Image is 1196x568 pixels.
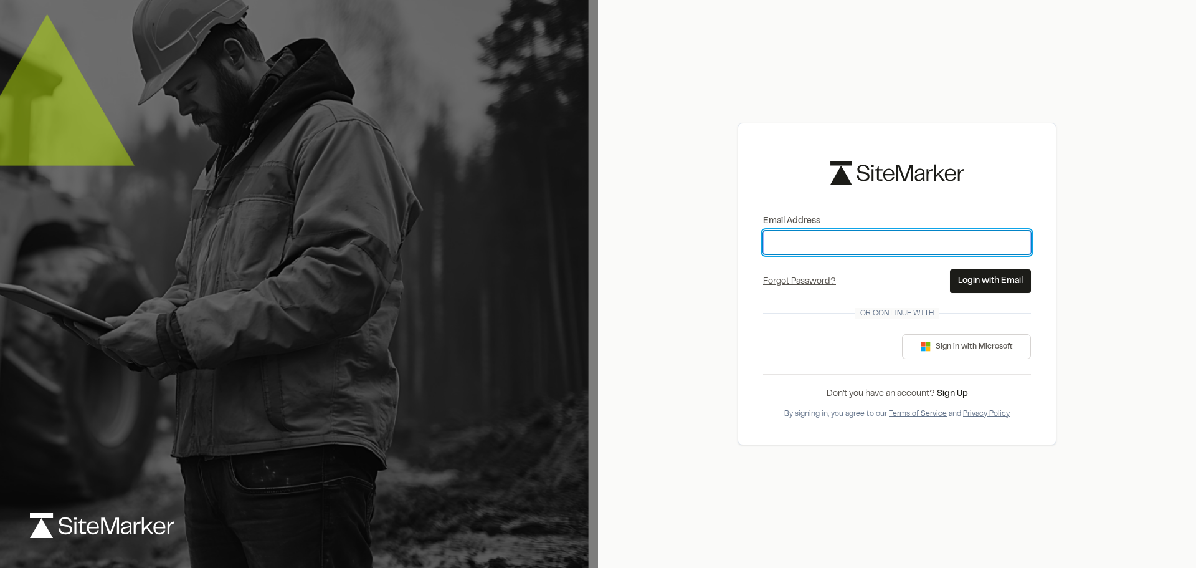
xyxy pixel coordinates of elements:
div: Don’t you have an account? [763,387,1031,401]
a: Forgot Password? [763,278,836,286]
span: Or continue with [855,308,939,319]
button: Login with Email [950,269,1031,293]
img: logo-black-rebrand.svg [830,161,964,184]
div: By signing in, you agree to our and [763,408,1031,420]
img: logo-white-rebrand.svg [30,513,174,538]
button: Privacy Policy [963,408,1010,420]
button: Sign in with Microsoft [902,334,1031,359]
a: Sign Up [937,390,968,398]
label: Email Address [763,214,1031,228]
button: Terms of Service [889,408,947,420]
iframe: Sign in with Google Button [757,333,884,360]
